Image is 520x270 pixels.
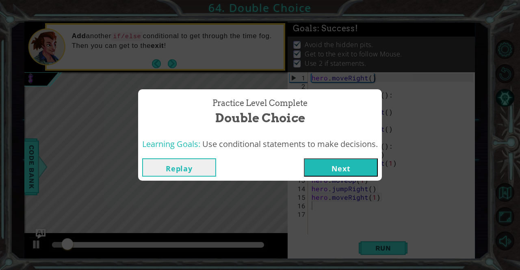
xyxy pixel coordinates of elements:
button: Replay [142,158,216,177]
span: Double Choice [215,109,305,127]
span: Use conditional statements to make decisions. [202,138,378,149]
button: Next [304,158,378,177]
span: Learning Goals: [142,138,200,149]
span: Practice Level Complete [212,97,308,109]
